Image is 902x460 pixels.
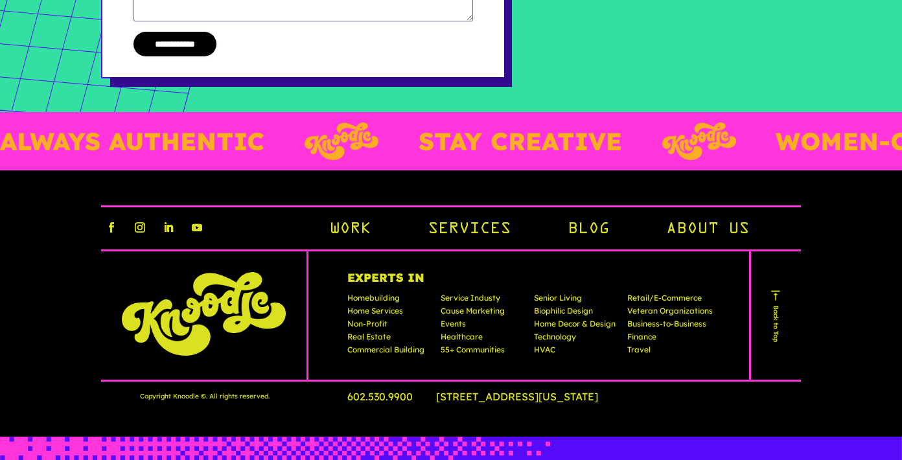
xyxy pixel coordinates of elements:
[347,346,433,359] p: Commercial Building
[534,294,619,307] p: Senior Living
[662,122,736,160] img: Layer_3
[627,307,713,320] p: Veteran Organizations
[187,217,207,238] a: youtube
[140,391,207,401] span: Copyright Knoodle © .
[441,307,526,320] p: Cause Marketing
[666,219,749,241] a: About Us
[441,333,526,346] p: Healthcare
[568,219,609,241] a: Blog
[627,294,713,307] p: Retail/E-Commerce
[347,307,433,320] p: Home Services
[627,333,713,346] p: Finance
[347,272,713,294] h4: Experts In
[347,390,434,403] a: 602.530.9900
[158,217,179,238] a: linkedin
[209,391,270,401] span: All rights reserved.
[122,272,286,356] img: knoodle-logo-chartreuse
[347,333,433,346] p: Real Estate
[441,320,526,333] p: Events
[305,122,378,160] img: Layer_3
[769,289,782,302] img: arr.png
[441,346,526,359] p: 55+ Communities
[130,217,150,238] a: instagram
[347,294,433,307] p: Homebuilding
[347,320,433,333] p: Non-Profit
[101,217,122,238] a: facebook
[534,320,619,333] p: Home Decor & Design
[436,390,619,403] a: [STREET_ADDRESS][US_STATE]
[428,219,511,241] a: Services
[627,346,713,359] p: Travel
[329,219,371,241] a: Work
[534,307,619,320] p: Biophilic Design
[534,346,619,359] p: HVAC
[769,289,784,342] a: Back to Top
[627,320,713,333] p: Business-to-Business
[441,294,526,307] p: Service Industy
[534,333,619,346] p: Technology
[419,129,622,154] p: STAY CREATIVE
